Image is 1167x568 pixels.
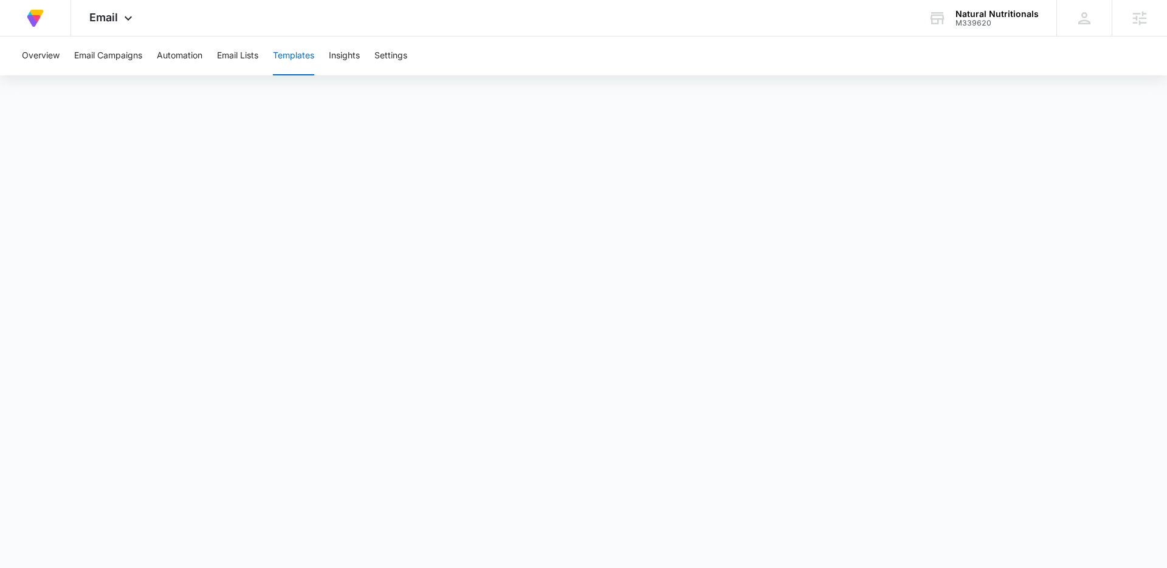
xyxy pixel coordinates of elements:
button: Email Lists [217,36,258,75]
button: Templates [273,36,314,75]
button: Insights [329,36,360,75]
button: Overview [22,36,60,75]
button: Settings [374,36,407,75]
img: Volusion [24,7,46,29]
div: account id [955,19,1039,27]
button: Email Campaigns [74,36,142,75]
span: Email [89,11,118,24]
div: account name [955,9,1039,19]
button: Automation [157,36,202,75]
